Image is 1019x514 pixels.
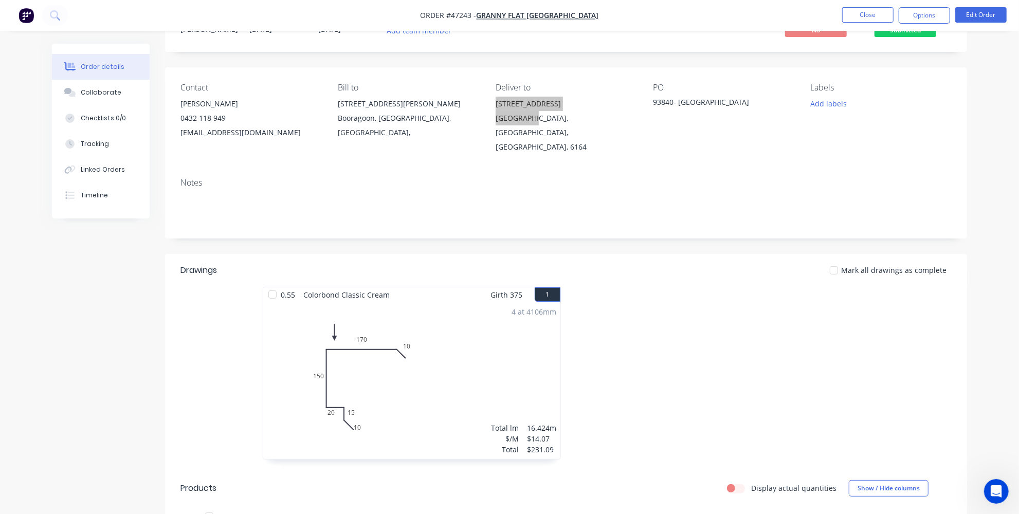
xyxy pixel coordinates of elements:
[52,54,150,80] button: Order details
[527,423,556,433] div: 16.424m
[81,165,125,174] div: Linked Orders
[180,97,321,140] div: [PERSON_NAME]0432 118 949[EMAIL_ADDRESS][DOMAIN_NAME]
[805,97,852,111] button: Add labels
[180,482,216,494] div: Products
[52,80,150,105] button: Collaborate
[180,97,321,111] div: [PERSON_NAME]
[277,287,299,302] span: 0.55
[490,287,522,302] span: Girth 375
[52,105,150,131] button: Checklists 0/0
[841,265,947,276] span: Mark all drawings as complete
[512,306,556,317] div: 4 at 4106mm
[81,62,124,71] div: Order details
[527,444,556,455] div: $231.09
[527,433,556,444] div: $14.07
[52,131,150,157] button: Tracking
[535,287,560,302] button: 1
[338,97,479,140] div: [STREET_ADDRESS][PERSON_NAME]Booragoon, [GEOGRAPHIC_DATA], [GEOGRAPHIC_DATA],
[52,157,150,182] button: Linked Orders
[653,97,781,111] div: 93840- [GEOGRAPHIC_DATA]
[180,125,321,140] div: [EMAIL_ADDRESS][DOMAIN_NAME]
[491,433,519,444] div: $/M
[338,83,479,93] div: Bill to
[180,264,217,277] div: Drawings
[875,24,936,39] button: Submitted
[81,191,108,200] div: Timeline
[811,83,952,93] div: Labels
[496,97,636,111] div: [STREET_ADDRESS]
[842,7,894,23] button: Close
[19,8,34,23] img: Factory
[496,111,636,154] div: [GEOGRAPHIC_DATA], [GEOGRAPHIC_DATA], [GEOGRAPHIC_DATA], 6164
[338,97,479,111] div: [STREET_ADDRESS][PERSON_NAME]
[263,302,560,459] div: 0101520150170104 at 4106mmTotal lm$/MTotal16.424m$14.07$231.09
[180,111,321,125] div: 0432 118 949
[984,479,1009,504] iframe: Intercom live chat
[491,423,519,433] div: Total lm
[849,480,929,497] button: Show / Hide columns
[180,83,321,93] div: Contact
[955,7,1007,23] button: Edit Order
[180,178,952,188] div: Notes
[421,11,477,21] span: Order #47243 -
[52,182,150,208] button: Timeline
[338,111,479,140] div: Booragoon, [GEOGRAPHIC_DATA], [GEOGRAPHIC_DATA],
[751,483,836,493] label: Display actual quantities
[81,88,121,97] div: Collaborate
[81,139,109,149] div: Tracking
[899,7,950,24] button: Options
[653,83,794,93] div: PO
[477,11,599,21] a: Granny Flat [GEOGRAPHIC_DATA]
[496,83,636,93] div: Deliver to
[81,114,126,123] div: Checklists 0/0
[496,97,636,154] div: [STREET_ADDRESS][GEOGRAPHIC_DATA], [GEOGRAPHIC_DATA], [GEOGRAPHIC_DATA], 6164
[299,287,394,302] span: Colorbond Classic Cream
[491,444,519,455] div: Total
